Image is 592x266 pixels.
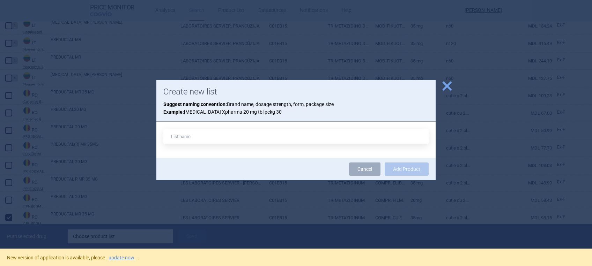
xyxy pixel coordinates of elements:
[349,162,380,176] a: Cancel
[7,255,139,260] span: New version of application is available, please .
[163,100,429,116] p: Brand name, dosage strength, form, package size [MEDICAL_DATA] Xpharma 20 mg tbl pckg 30
[163,87,429,97] h1: Create new list
[385,162,429,176] button: Add Product
[109,255,134,260] a: update now
[163,109,184,115] strong: Example:
[163,101,227,107] strong: Suggest naming convention:
[163,129,429,144] input: List name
